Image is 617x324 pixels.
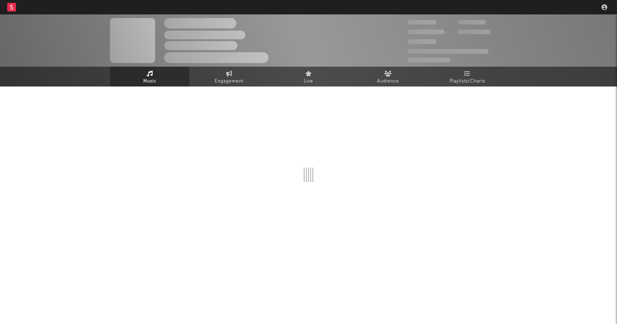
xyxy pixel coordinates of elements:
[269,67,348,86] a: Live
[215,77,244,86] span: Engagement
[110,67,189,86] a: Music
[458,20,486,25] span: 100,000
[377,77,399,86] span: Audience
[428,67,507,86] a: Playlists/Charts
[408,20,437,25] span: 300,000
[143,77,157,86] span: Music
[408,49,489,54] span: 50,000,000 Monthly Listeners
[348,67,428,86] a: Audience
[408,58,450,62] span: Jump Score: 85.0
[408,39,436,44] span: 100,000
[450,77,485,86] span: Playlists/Charts
[408,30,445,34] span: 50,000,000
[189,67,269,86] a: Engagement
[458,30,491,34] span: 1,000,000
[304,77,313,86] span: Live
